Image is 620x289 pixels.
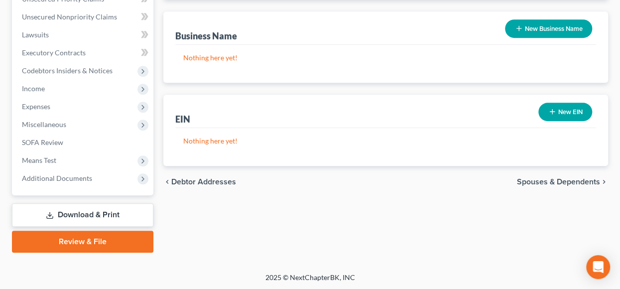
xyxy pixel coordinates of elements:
span: Debtor Addresses [171,178,236,186]
span: Executory Contracts [22,48,86,57]
span: Expenses [22,102,50,111]
button: New Business Name [505,19,592,38]
a: SOFA Review [14,134,153,151]
a: Review & File [12,231,153,253]
span: Miscellaneous [22,120,66,129]
a: Unsecured Nonpriority Claims [14,8,153,26]
span: Additional Documents [22,174,92,182]
span: SOFA Review [22,138,63,146]
span: Income [22,84,45,93]
div: Business Name [175,30,237,42]
span: Spouses & Dependents [517,178,600,186]
i: chevron_right [600,178,608,186]
a: Executory Contracts [14,44,153,62]
div: EIN [175,113,190,125]
div: Open Intercom Messenger [586,255,610,279]
button: Spouses & Dependents chevron_right [517,178,608,186]
p: Nothing here yet! [183,136,588,146]
button: chevron_left Debtor Addresses [163,178,236,186]
p: Nothing here yet! [183,53,588,63]
i: chevron_left [163,178,171,186]
span: Codebtors Insiders & Notices [22,66,113,75]
button: New EIN [538,103,592,121]
span: Lawsuits [22,30,49,39]
span: Unsecured Nonpriority Claims [22,12,117,21]
span: Means Test [22,156,56,164]
a: Download & Print [12,203,153,227]
a: Lawsuits [14,26,153,44]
